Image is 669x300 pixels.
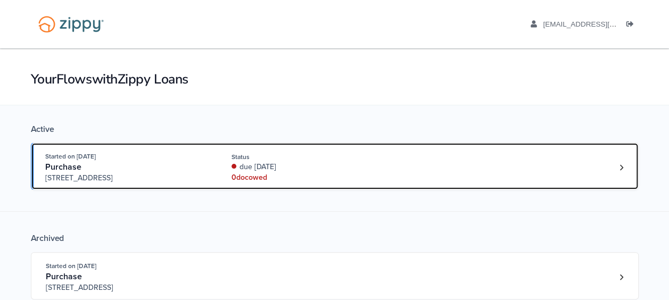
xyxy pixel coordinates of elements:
div: 0 doc owed [232,172,374,183]
div: Active [31,124,639,135]
a: Log out [626,20,638,31]
img: Logo [31,11,111,38]
span: [STREET_ADDRESS] [46,282,208,293]
span: Started on [DATE] [46,262,96,270]
div: Archived [31,233,639,244]
span: Purchase [45,162,81,172]
span: [STREET_ADDRESS] [45,173,208,184]
span: chiltonjp26@gmail.com [543,20,665,28]
a: Open loan 4178210 [31,252,639,299]
a: edit profile [531,20,665,31]
a: Loan number 4231650 [614,160,630,176]
span: Started on [DATE] [45,153,96,160]
div: due [DATE] [232,162,374,172]
span: Purchase [46,271,82,282]
div: Status [232,152,374,162]
a: Open loan 4231650 [31,143,639,190]
a: Loan number 4178210 [614,269,630,285]
h1: Your Flows with Zippy Loans [31,70,639,88]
